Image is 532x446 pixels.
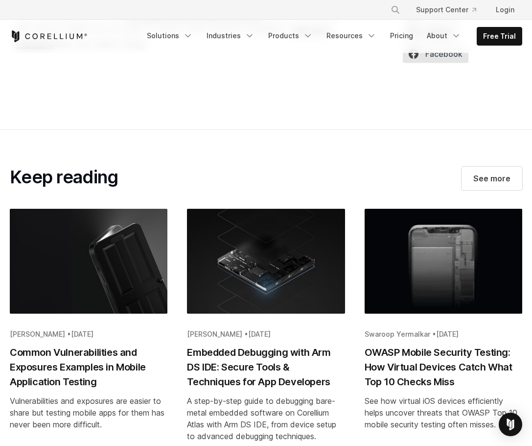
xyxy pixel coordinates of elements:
a: Products [262,27,319,45]
a: Free Trial [477,27,522,45]
span: [DATE] [248,330,271,338]
span: Facebook [403,45,468,63]
span: [DATE] [436,330,459,338]
h2: Common Vulnerabilities and Exposures Examples in Mobile Application Testing [10,345,167,389]
span: [DATE] [71,330,93,338]
div: Navigation Menu [141,27,522,46]
img: OWASP Mobile Security Testing: How Virtual Devices Catch What Top 10 Checks Miss [365,209,522,314]
a: About [421,27,467,45]
div: [PERSON_NAME] • [187,329,345,339]
a: Resources [321,27,382,45]
div: Swaroop Yermalkar • [365,329,522,339]
a: See more [462,167,522,190]
div: Navigation Menu [379,1,522,19]
button: Search [387,1,404,19]
span: See more [473,173,510,184]
a: Pricing [384,27,419,45]
a: Industries [201,27,260,45]
div: Vulnerabilities and exposures are easier to share but testing mobile apps for them has never been... [10,395,167,430]
a: Facebook [403,45,474,67]
a: Solutions [141,27,199,45]
a: Corellium Home [10,30,88,42]
a: Login [488,1,522,19]
img: Embedded Debugging with Arm DS IDE: Secure Tools & Techniques for App Developers [187,209,345,314]
h2: Embedded Debugging with Arm DS IDE: Secure Tools & Techniques for App Developers [187,345,345,389]
h2: Keep reading [10,167,118,188]
div: See how virtual iOS devices efficiently helps uncover threats that OWASP Top 10 mobile security t... [365,395,522,430]
div: A step-by-step guide to debugging bare-metal embedded software on Corellium Atlas with Arm DS IDE... [187,395,345,442]
div: Open Intercom Messenger [499,413,522,436]
a: Support Center [408,1,484,19]
h2: OWASP Mobile Security Testing: How Virtual Devices Catch What Top 10 Checks Miss [365,345,522,389]
img: Common Vulnerabilities and Exposures Examples in Mobile Application Testing [10,209,167,335]
div: [PERSON_NAME] • [10,329,167,339]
